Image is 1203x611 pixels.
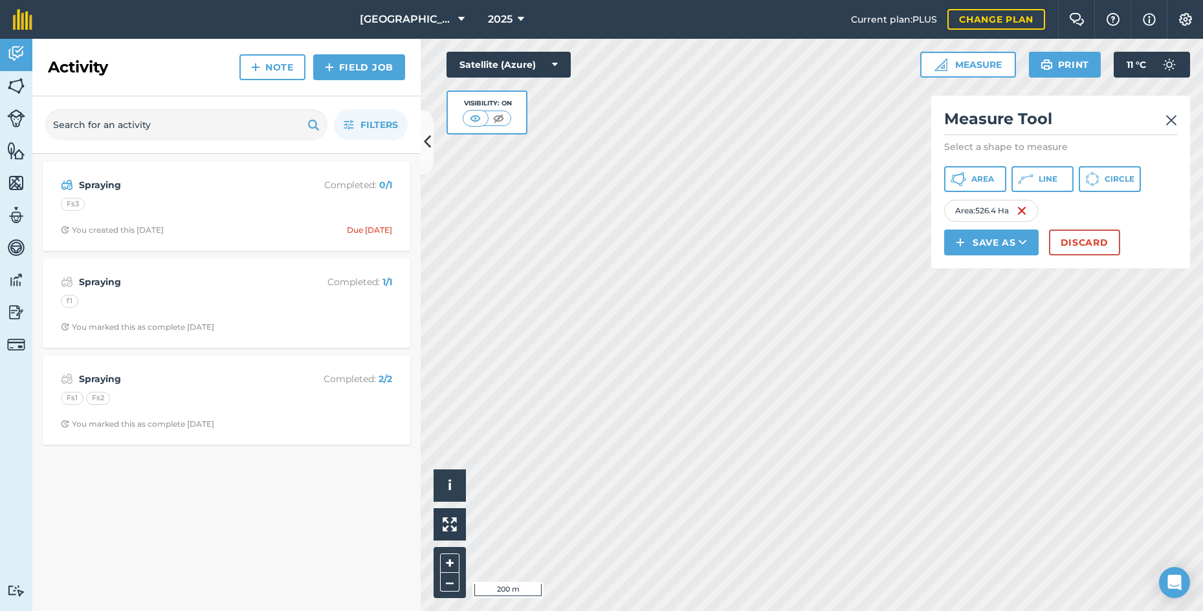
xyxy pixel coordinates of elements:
[307,117,320,133] img: svg+xml;base64,PHN2ZyB4bWxucz0iaHR0cDovL3d3dy53My5vcmcvMjAwMC9zdmciIHdpZHRoPSIxOSIgaGVpZ2h0PSIyNC...
[491,112,507,125] img: svg+xml;base64,PHN2ZyB4bWxucz0iaHR0cDovL3d3dy53My5vcmcvMjAwMC9zdmciIHdpZHRoPSI1MCIgaGVpZ2h0PSI0MC...
[45,109,327,140] input: Search for an activity
[61,322,214,332] div: You marked this as complete [DATE]
[920,52,1016,78] button: Measure
[1049,230,1120,255] button: Discard
[463,98,512,109] div: Visibility: On
[61,198,85,211] div: Fs3
[467,112,483,125] img: svg+xml;base64,PHN2ZyB4bWxucz0iaHR0cDovL3d3dy53My5vcmcvMjAwMC9zdmciIHdpZHRoPSI1MCIgaGVpZ2h0PSI0MC...
[1143,12,1156,27] img: svg+xml;base64,PHN2ZyB4bWxucz0iaHR0cDovL3d3dy53My5vcmcvMjAwMC9zdmciIHdpZHRoPSIxNyIgaGVpZ2h0PSIxNy...
[79,372,284,386] strong: Spraying
[79,275,284,289] strong: Spraying
[61,371,73,387] img: svg+xml;base64,PD94bWwgdmVyc2lvbj0iMS4wIiBlbmNvZGluZz0idXRmLTgiPz4KPCEtLSBHZW5lcmF0b3I6IEFkb2JlIE...
[1105,174,1134,184] span: Circle
[48,57,108,78] h2: Activity
[239,54,305,80] a: Note
[7,336,25,354] img: svg+xml;base64,PD94bWwgdmVyc2lvbj0iMS4wIiBlbmNvZGluZz0idXRmLTgiPz4KPCEtLSBHZW5lcmF0b3I6IEFkb2JlIE...
[61,295,78,308] div: f1
[379,373,392,385] strong: 2 / 2
[382,276,392,288] strong: 1 / 1
[956,235,965,250] img: svg+xml;base64,PHN2ZyB4bWxucz0iaHR0cDovL3d3dy53My5vcmcvMjAwMC9zdmciIHdpZHRoPSIxNCIgaGVpZ2h0PSIyNC...
[313,54,405,80] a: Field Job
[50,266,403,340] a: SprayingCompleted: 1/1f1Clock with arrow pointing clockwiseYou marked this as complete [DATE]
[334,109,408,140] button: Filters
[1039,174,1057,184] span: Line
[434,469,466,502] button: i
[971,174,994,184] span: Area
[7,76,25,96] img: svg+xml;base64,PHN2ZyB4bWxucz0iaHR0cDovL3d3dy53My5vcmcvMjAwMC9zdmciIHdpZHRoPSI1NiIgaGVpZ2h0PSI2MC...
[7,270,25,290] img: svg+xml;base64,PD94bWwgdmVyc2lvbj0iMS4wIiBlbmNvZGluZz0idXRmLTgiPz4KPCEtLSBHZW5lcmF0b3I6IEFkb2JlIE...
[1029,52,1101,78] button: Print
[447,52,571,78] button: Satellite (Azure)
[944,230,1039,255] button: Save as
[360,12,453,27] span: [GEOGRAPHIC_DATA]
[1156,52,1182,78] img: svg+xml;base64,PD94bWwgdmVyc2lvbj0iMS4wIiBlbmNvZGluZz0idXRmLTgiPz4KPCEtLSBHZW5lcmF0b3I6IEFkb2JlIE...
[379,179,392,191] strong: 0 / 1
[934,58,947,71] img: Ruler icon
[1105,13,1121,26] img: A question mark icon
[851,12,937,27] span: Current plan : PLUS
[7,141,25,160] img: svg+xml;base64,PHN2ZyB4bWxucz0iaHR0cDovL3d3dy53My5vcmcvMjAwMC9zdmciIHdpZHRoPSI1NiIgaGVpZ2h0PSI2MC...
[86,392,110,405] div: Fs2
[289,372,392,386] p: Completed :
[448,477,452,493] span: i
[1178,13,1193,26] img: A cog icon
[13,9,32,30] img: fieldmargin Logo
[440,553,459,573] button: +
[1165,113,1177,128] img: svg+xml;base64,PHN2ZyB4bWxucz0iaHR0cDovL3d3dy53My5vcmcvMjAwMC9zdmciIHdpZHRoPSIyMiIgaGVpZ2h0PSIzMC...
[360,118,398,132] span: Filters
[7,584,25,597] img: svg+xml;base64,PD94bWwgdmVyc2lvbj0iMS4wIiBlbmNvZGluZz0idXRmLTgiPz4KPCEtLSBHZW5lcmF0b3I6IEFkb2JlIE...
[488,12,513,27] span: 2025
[1017,203,1027,219] img: svg+xml;base64,PHN2ZyB4bWxucz0iaHR0cDovL3d3dy53My5vcmcvMjAwMC9zdmciIHdpZHRoPSIxNiIgaGVpZ2h0PSIyNC...
[1079,166,1141,192] button: Circle
[944,200,1038,222] div: Area : 526.4 Ha
[7,206,25,225] img: svg+xml;base64,PD94bWwgdmVyc2lvbj0iMS4wIiBlbmNvZGluZz0idXRmLTgiPz4KPCEtLSBHZW5lcmF0b3I6IEFkb2JlIE...
[1114,52,1190,78] button: 11 °C
[1127,52,1146,78] span: 11 ° C
[944,140,1177,153] p: Select a shape to measure
[61,226,69,234] img: Clock with arrow pointing clockwise
[7,303,25,322] img: svg+xml;base64,PD94bWwgdmVyc2lvbj0iMS4wIiBlbmNvZGluZz0idXRmLTgiPz4KPCEtLSBHZW5lcmF0b3I6IEFkb2JlIE...
[61,274,73,290] img: svg+xml;base64,PD94bWwgdmVyc2lvbj0iMS4wIiBlbmNvZGluZz0idXRmLTgiPz4KPCEtLSBHZW5lcmF0b3I6IEFkb2JlIE...
[61,225,164,235] div: You created this [DATE]
[61,323,69,331] img: Clock with arrow pointing clockwise
[1159,567,1190,598] div: Open Intercom Messenger
[1041,57,1053,72] img: svg+xml;base64,PHN2ZyB4bWxucz0iaHR0cDovL3d3dy53My5vcmcvMjAwMC9zdmciIHdpZHRoPSIxOSIgaGVpZ2h0PSIyNC...
[1069,13,1085,26] img: Two speech bubbles overlapping with the left bubble in the forefront
[79,178,284,192] strong: Spraying
[443,517,457,531] img: Four arrows, one pointing top left, one top right, one bottom right and the last bottom left
[7,238,25,257] img: svg+xml;base64,PD94bWwgdmVyc2lvbj0iMS4wIiBlbmNvZGluZz0idXRmLTgiPz4KPCEtLSBHZW5lcmF0b3I6IEFkb2JlIE...
[7,109,25,127] img: svg+xml;base64,PD94bWwgdmVyc2lvbj0iMS4wIiBlbmNvZGluZz0idXRmLTgiPz4KPCEtLSBHZW5lcmF0b3I6IEFkb2JlIE...
[251,59,260,75] img: svg+xml;base64,PHN2ZyB4bWxucz0iaHR0cDovL3d3dy53My5vcmcvMjAwMC9zdmciIHdpZHRoPSIxNCIgaGVpZ2h0PSIyNC...
[289,178,392,192] p: Completed :
[61,419,214,429] div: You marked this as complete [DATE]
[7,173,25,193] img: svg+xml;base64,PHN2ZyB4bWxucz0iaHR0cDovL3d3dy53My5vcmcvMjAwMC9zdmciIHdpZHRoPSI1NiIgaGVpZ2h0PSI2MC...
[61,177,73,193] img: svg+xml;base64,PD94bWwgdmVyc2lvbj0iMS4wIiBlbmNvZGluZz0idXRmLTgiPz4KPCEtLSBHZW5lcmF0b3I6IEFkb2JlIE...
[944,109,1177,135] h2: Measure Tool
[50,363,403,437] a: SprayingCompleted: 2/2Fs1Fs2Clock with arrow pointing clockwiseYou marked this as complete [DATE]
[347,225,392,235] div: Due [DATE]
[440,573,459,592] button: –
[944,166,1006,192] button: Area
[61,392,83,405] div: Fs1
[947,9,1045,30] a: Change plan
[1011,166,1074,192] button: Line
[61,420,69,428] img: Clock with arrow pointing clockwise
[50,169,403,243] a: SprayingCompleted: 0/1Fs3Clock with arrow pointing clockwiseYou created this [DATE]Due [DATE]
[7,44,25,63] img: svg+xml;base64,PD94bWwgdmVyc2lvbj0iMS4wIiBlbmNvZGluZz0idXRmLTgiPz4KPCEtLSBHZW5lcmF0b3I6IEFkb2JlIE...
[325,59,334,75] img: svg+xml;base64,PHN2ZyB4bWxucz0iaHR0cDovL3d3dy53My5vcmcvMjAwMC9zdmciIHdpZHRoPSIxNCIgaGVpZ2h0PSIyNC...
[289,275,392,289] p: Completed :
